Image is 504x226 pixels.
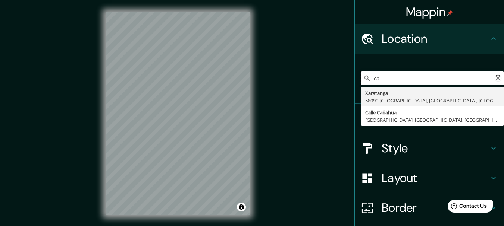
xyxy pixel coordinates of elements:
h4: Style [382,141,489,156]
div: Border [355,193,504,223]
div: Pins [355,104,504,133]
div: Style [355,133,504,163]
h4: Border [382,200,489,215]
button: Toggle attribution [237,203,246,211]
div: Xaratanga [365,89,500,97]
iframe: Help widget launcher [438,197,496,218]
h4: Location [382,31,489,46]
h4: Layout [382,171,489,185]
img: pin-icon.png [447,10,453,16]
div: 58090 [GEOGRAPHIC_DATA], [GEOGRAPHIC_DATA], [GEOGRAPHIC_DATA] [365,97,500,104]
h4: Mappin [406,4,453,19]
div: Location [355,24,504,54]
h4: Pins [382,111,489,126]
div: Layout [355,163,504,193]
div: [GEOGRAPHIC_DATA], [GEOGRAPHIC_DATA], [GEOGRAPHIC_DATA] [365,116,500,124]
canvas: Map [106,12,250,215]
input: Pick your city or area [361,71,504,85]
div: Calle Cañahua [365,109,500,116]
